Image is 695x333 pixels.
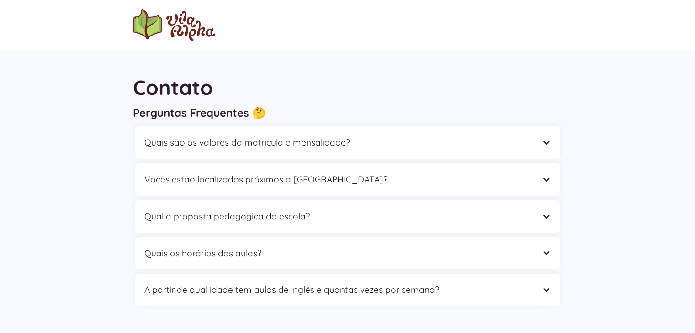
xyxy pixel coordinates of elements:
[144,209,533,224] div: Qual a proposta pedagógica da escola?
[133,9,215,41] a: home
[135,163,560,196] div: Vocês estão localizados próximos a [GEOGRAPHIC_DATA]?
[135,200,560,233] div: Qual a proposta pedagógica da escola?
[133,106,562,120] h3: Perguntas Frequentes 🤔
[133,73,562,102] h1: Contato
[135,237,560,270] div: Quais os horários das aulas?
[144,135,533,150] div: Quais são os valores da matrícula e mensalidade?
[144,172,533,187] div: Vocês estão localizados próximos a [GEOGRAPHIC_DATA]?
[135,126,560,159] div: Quais são os valores da matrícula e mensalidade?
[135,274,560,306] div: A partir de qual idade tem aulas de inglês e quantas vezes por semana?
[133,9,215,41] img: logo Escola Vila Alpha
[144,283,533,297] div: A partir de qual idade tem aulas de inglês e quantas vezes por semana?
[144,246,533,260] div: Quais os horários das aulas?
